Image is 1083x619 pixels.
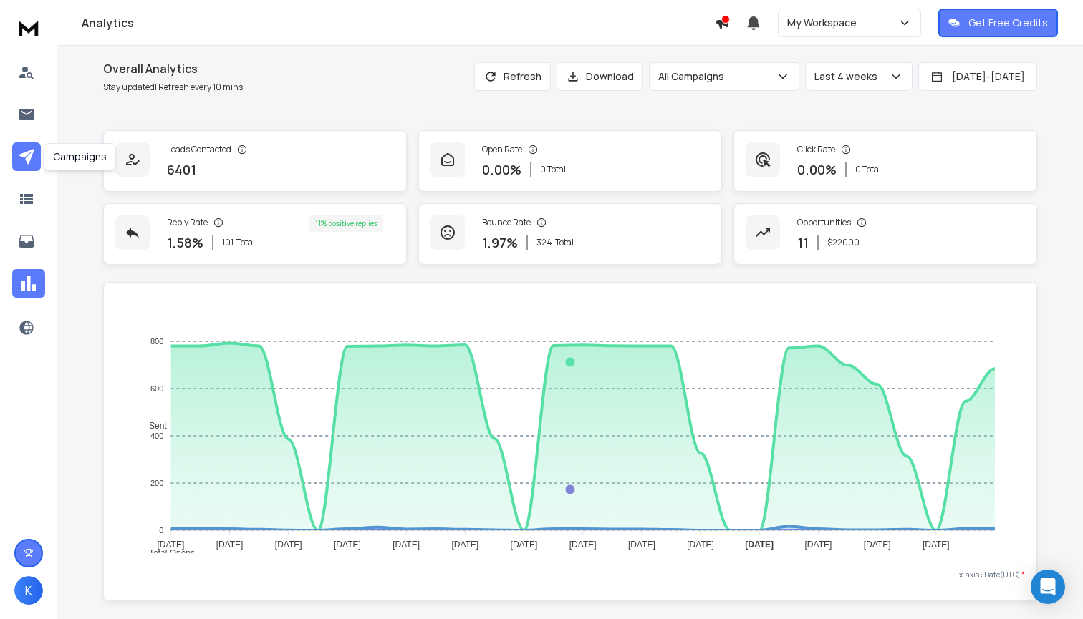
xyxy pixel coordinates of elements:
[797,233,809,253] p: 11
[482,217,531,228] p: Bounce Rate
[418,130,722,192] a: Open Rate0.00%0 Total
[14,14,43,41] img: logo
[918,62,1037,91] button: [DATE]-[DATE]
[150,479,163,487] tspan: 200
[150,384,163,393] tspan: 600
[555,237,574,248] span: Total
[923,540,950,550] tspan: [DATE]
[540,164,566,175] p: 0 Total
[14,576,43,605] button: K
[393,540,420,550] tspan: [DATE]
[569,540,597,550] tspan: [DATE]
[159,526,163,535] tspan: 0
[216,540,243,550] tspan: [DATE]
[474,62,551,91] button: Refresh
[103,60,245,77] h1: Overall Analytics
[138,421,167,431] span: Sent
[103,130,407,192] a: Leads Contacted6401
[167,160,196,180] p: 6401
[167,144,231,155] p: Leads Contacted
[418,203,722,265] a: Bounce Rate1.97%324Total
[797,144,835,155] p: Click Rate
[115,570,1025,580] p: x-axis : Date(UTC)
[827,237,860,248] p: $ 22000
[557,62,643,91] button: Download
[968,16,1048,30] p: Get Free Credits
[938,9,1058,37] button: Get Free Credits
[150,432,163,440] tspan: 400
[451,540,478,550] tspan: [DATE]
[103,82,245,93] p: Stay updated! Refresh every 10 mins.
[275,540,302,550] tspan: [DATE]
[797,160,837,180] p: 0.00 %
[236,237,255,248] span: Total
[482,144,522,155] p: Open Rate
[855,164,881,175] p: 0 Total
[687,540,714,550] tspan: [DATE]
[150,337,163,346] tspan: 800
[864,540,891,550] tspan: [DATE]
[733,130,1037,192] a: Click Rate0.00%0 Total
[309,215,383,232] div: 11 % positive replies
[167,217,208,228] p: Reply Rate
[814,69,883,84] p: Last 4 weeks
[658,69,730,84] p: All Campaigns
[167,233,203,253] p: 1.58 %
[787,16,862,30] p: My Workspace
[482,233,518,253] p: 1.97 %
[504,69,541,84] p: Refresh
[138,548,195,558] span: Total Opens
[733,203,1037,265] a: Opportunities11$22000
[103,203,407,265] a: Reply Rate1.58%101Total11% positive replies
[536,237,552,248] span: 324
[1031,570,1065,604] div: Open Intercom Messenger
[157,540,184,550] tspan: [DATE]
[82,14,715,31] h1: Analytics
[482,160,521,180] p: 0.00 %
[334,540,361,550] tspan: [DATE]
[511,540,538,550] tspan: [DATE]
[586,69,634,84] p: Download
[805,540,832,550] tspan: [DATE]
[745,540,774,550] tspan: [DATE]
[797,217,851,228] p: Opportunities
[222,237,234,248] span: 101
[44,143,116,170] div: Campaigns
[628,540,655,550] tspan: [DATE]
